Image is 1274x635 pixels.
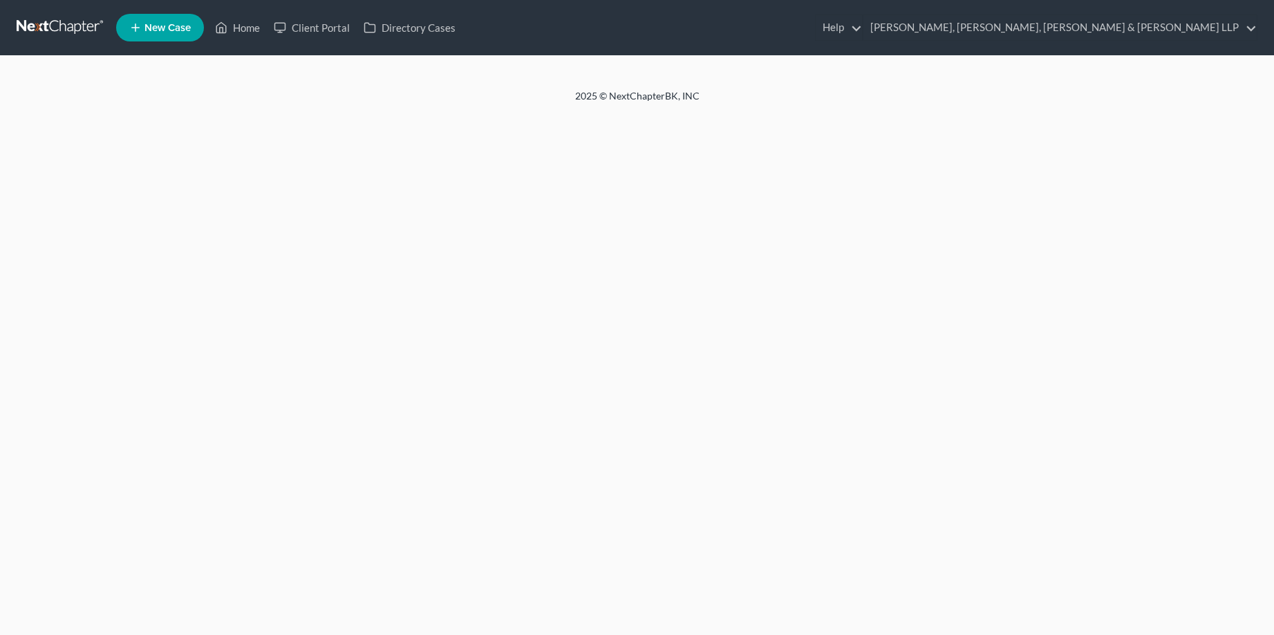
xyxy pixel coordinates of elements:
a: Directory Cases [357,15,462,40]
div: 2025 © NextChapterBK, INC [243,89,1031,114]
a: Home [208,15,267,40]
a: Client Portal [267,15,357,40]
new-legal-case-button: New Case [116,14,204,41]
a: Help [816,15,862,40]
a: [PERSON_NAME], [PERSON_NAME], [PERSON_NAME] & [PERSON_NAME] LLP [863,15,1257,40]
